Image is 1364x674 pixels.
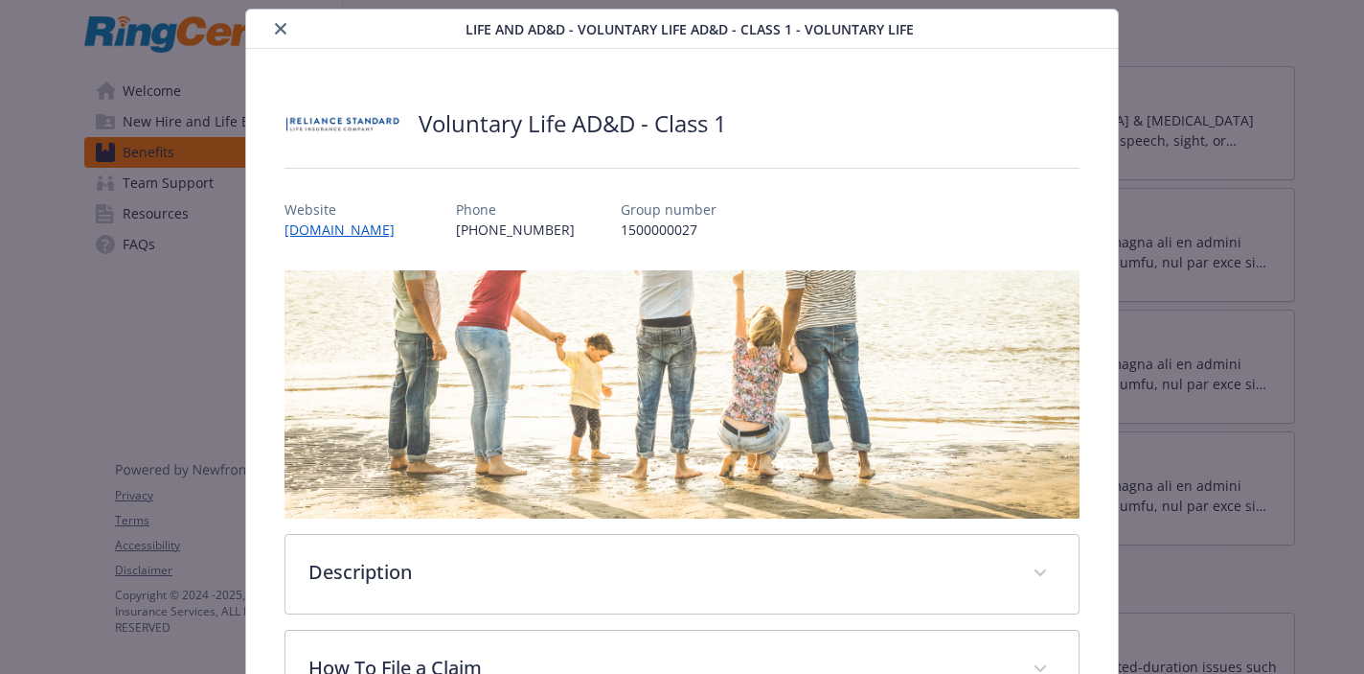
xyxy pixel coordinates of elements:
p: Group number [621,199,716,220]
p: Description [308,558,1009,587]
img: Reliance Standard Life Insurance Company [284,95,399,152]
p: [PHONE_NUMBER] [456,220,575,240]
p: Phone [456,199,575,220]
h2: Voluntary Life AD&D - Class 1 [419,107,727,140]
a: [DOMAIN_NAME] [284,221,410,239]
div: Description [285,535,1078,614]
span: Life and AD&D - Voluntary Life AD&D - Class 1 - Voluntary Life [466,19,914,39]
button: close [269,17,292,40]
p: Website [284,199,410,220]
p: 1500000027 [621,220,716,240]
img: banner [284,270,1079,519]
